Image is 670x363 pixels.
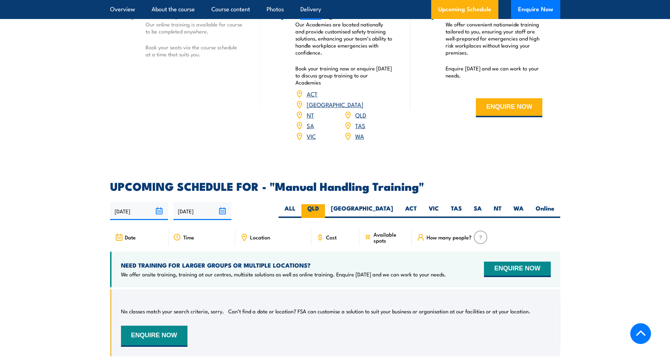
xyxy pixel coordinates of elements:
a: VIC [307,132,316,140]
span: Time [183,234,194,240]
p: Book your training now or enquire [DATE] to discuss group training to our Academies [295,65,393,86]
p: We offer onsite training, training at our centres, multisite solutions as well as online training... [121,271,446,278]
h2: UPCOMING SCHEDULE FOR - "Manual Handling Training" [110,181,560,191]
span: Date [125,234,136,240]
p: No classes match your search criteria, sorry. [121,308,224,315]
input: To date [173,202,231,220]
a: [GEOGRAPHIC_DATA] [307,100,363,108]
p: We offer convenient nationwide training tailored to you, ensuring your staff are well-prepared fo... [446,21,543,56]
p: Can’t find a date or location? FSA can customise a solution to suit your business or organisation... [228,308,530,315]
label: Online [530,204,560,218]
label: WA [508,204,530,218]
a: TAS [355,121,365,130]
a: ACT [307,89,318,98]
label: SA [468,204,488,218]
span: Location [250,234,270,240]
p: Our online training is available for course to be completed anywhere. [146,21,243,35]
input: From date [110,202,168,220]
h4: NEED TRAINING FOR LARGER GROUPS OR MULTIPLE LOCATIONS? [121,261,446,269]
p: Enquire [DATE] and we can work to your needs. [446,65,543,79]
a: SA [307,121,314,130]
label: VIC [423,204,445,218]
p: Book your seats via the course schedule at a time that suits you. [146,44,243,58]
span: How many people? [427,234,472,240]
label: QLD [301,204,325,218]
p: Our Academies are located nationally and provide customised safety training solutions, enhancing ... [295,21,393,56]
span: Available spots [374,231,407,243]
span: Cost [326,234,337,240]
button: ENQUIRE NOW [484,262,550,277]
a: WA [355,132,364,140]
label: NT [488,204,508,218]
button: ENQUIRE NOW [121,326,187,347]
label: ALL [279,204,301,218]
label: TAS [445,204,468,218]
label: ACT [399,204,423,218]
a: NT [307,111,314,119]
a: QLD [355,111,366,119]
label: [GEOGRAPHIC_DATA] [325,204,399,218]
button: ENQUIRE NOW [476,98,542,117]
